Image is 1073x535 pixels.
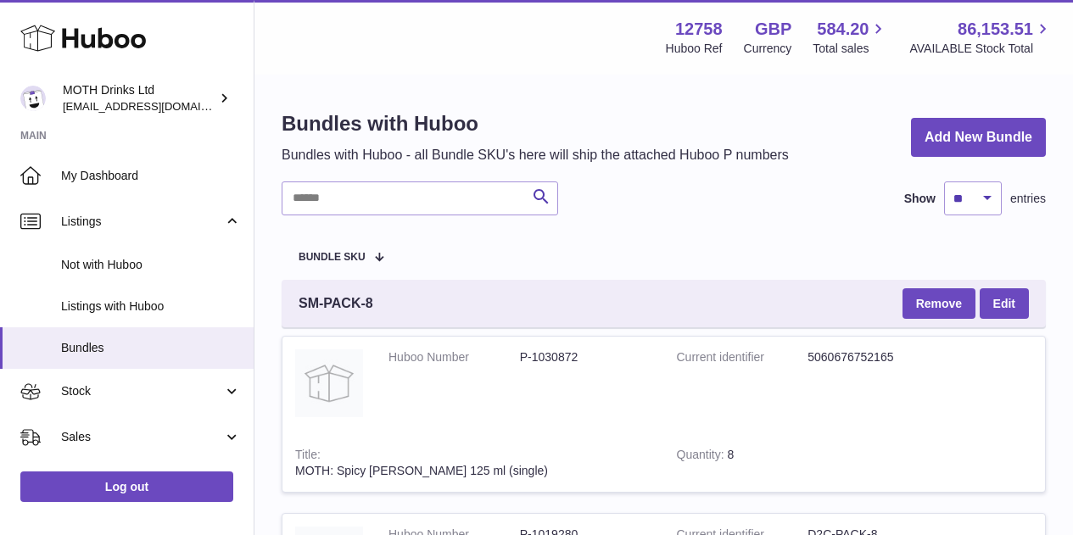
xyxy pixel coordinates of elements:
[61,214,223,230] span: Listings
[61,257,241,273] span: Not with Huboo
[664,434,802,492] td: 8
[282,146,789,164] p: Bundles with Huboo - all Bundle SKU's here will ship the attached Huboo P numbers
[61,383,223,399] span: Stock
[904,191,936,207] label: Show
[755,18,791,41] strong: GBP
[677,349,808,365] dt: Current identifier
[909,41,1053,57] span: AVAILABLE Stock Total
[903,288,975,319] button: Remove
[980,288,1029,319] a: Edit
[666,41,723,57] div: Huboo Ref
[813,18,888,57] a: 584.20 Total sales
[813,41,888,57] span: Total sales
[61,429,223,445] span: Sales
[61,298,241,315] span: Listings with Huboo
[295,349,363,417] img: MOTH: Spicy Margarita 125 ml (single)
[817,18,869,41] span: 584.20
[63,99,249,113] span: [EMAIL_ADDRESS][DOMAIN_NAME]
[808,349,939,365] dd: 5060676752165
[20,86,46,111] img: orders@mothdrinks.com
[958,18,1033,41] span: 86,153.51
[388,349,520,365] dt: Huboo Number
[677,448,728,465] strong: Quantity
[20,471,233,502] a: Log out
[295,463,651,479] div: MOTH: Spicy [PERSON_NAME] 125 ml (single)
[675,18,723,41] strong: 12758
[295,448,321,465] strong: Title
[1010,191,1046,207] span: entries
[909,18,1053,57] a: 86,153.51 AVAILABLE Stock Total
[299,294,373,313] span: SM-PACK-8
[282,110,789,137] h1: Bundles with Huboo
[61,340,241,356] span: Bundles
[911,118,1046,158] a: Add New Bundle
[63,82,215,114] div: MOTH Drinks Ltd
[520,349,651,365] dd: P-1030872
[299,252,366,263] span: Bundle SKU
[61,168,241,184] span: My Dashboard
[744,41,792,57] div: Currency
